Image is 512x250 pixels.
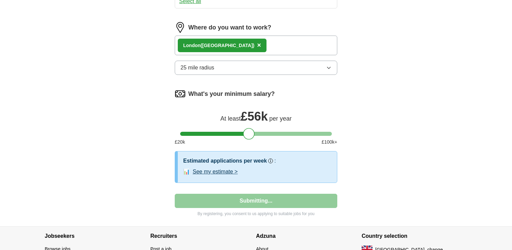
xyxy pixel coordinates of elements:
span: × [257,41,261,49]
span: At least [220,115,241,122]
img: location.png [175,22,186,33]
div: on [183,42,254,49]
button: 25 mile radius [175,61,337,75]
span: £ 20 k [175,139,185,146]
span: 25 mile radius [180,64,214,72]
span: 📊 [183,168,190,176]
h3: : [274,157,276,165]
img: salary.png [175,88,186,99]
button: See my estimate > [193,168,238,176]
p: By registering, you consent to us applying to suitable jobs for you [175,211,337,217]
span: ([GEOGRAPHIC_DATA]) [200,43,254,48]
button: Submitting... [175,194,337,208]
label: Where do you want to work? [188,23,271,32]
label: What's your minimum salary? [188,89,275,99]
button: × [257,40,261,50]
strong: Lond [183,43,195,48]
h3: Estimated applications per week [183,157,267,165]
h4: Country selection [362,227,467,246]
span: £ 56k [241,109,268,123]
span: per year [269,115,292,122]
